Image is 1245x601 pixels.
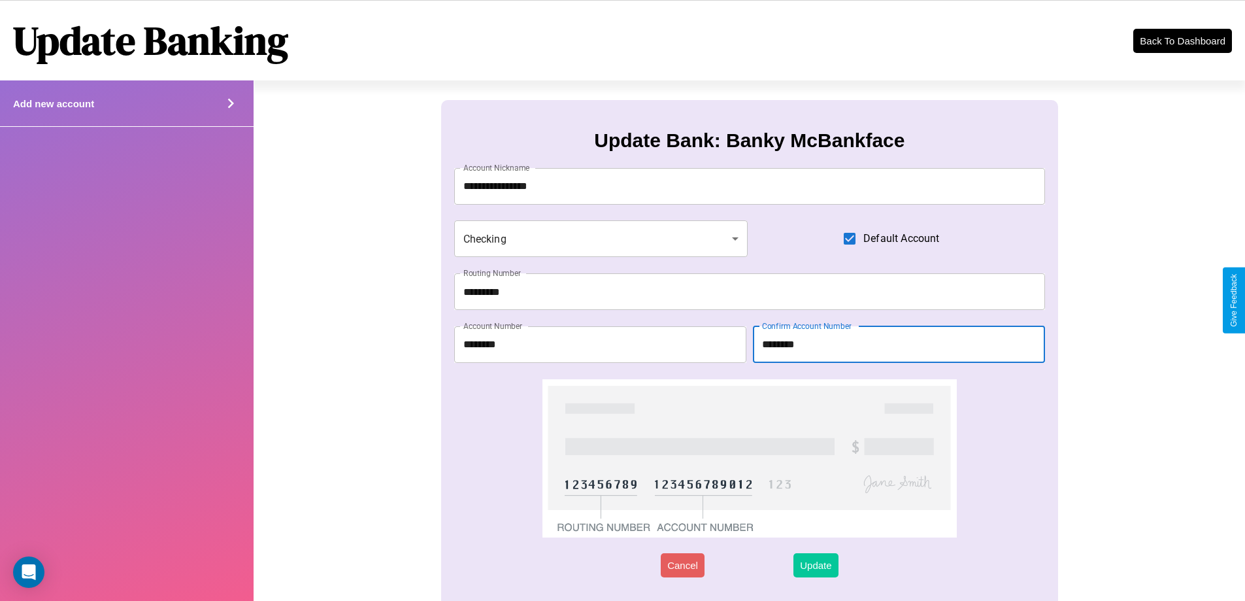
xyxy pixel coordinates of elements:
label: Confirm Account Number [762,320,852,332]
button: Back To Dashboard [1133,29,1232,53]
span: Default Account [863,231,939,247]
img: check [542,379,956,538]
h3: Update Bank: Banky McBankface [594,129,905,152]
label: Account Nickname [463,162,530,173]
div: Give Feedback [1229,274,1238,327]
label: Routing Number [463,267,521,279]
button: Cancel [661,553,705,577]
div: Checking [454,220,748,257]
label: Account Number [463,320,522,332]
button: Update [793,553,838,577]
h4: Add new account [13,98,94,109]
div: Open Intercom Messenger [13,557,44,588]
h1: Update Banking [13,14,288,67]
